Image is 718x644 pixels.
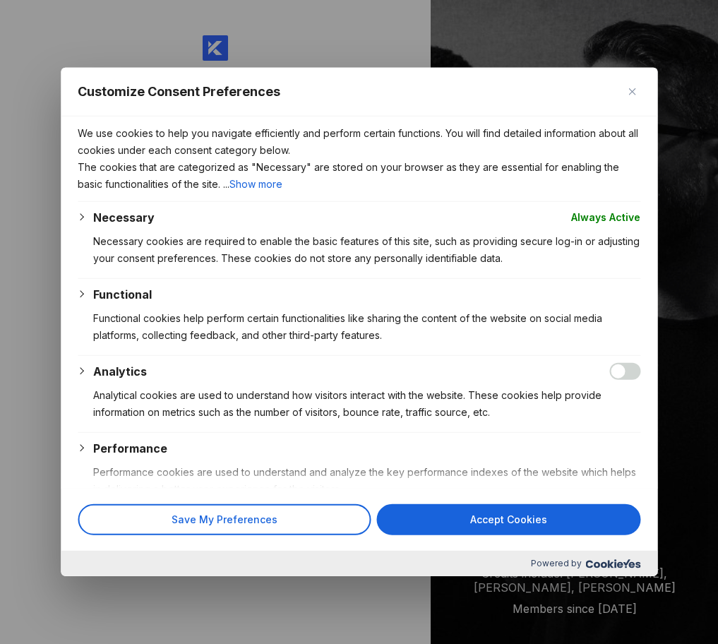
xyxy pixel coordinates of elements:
[93,387,640,421] p: Analytical cookies are used to understand how visitors interact with the website. These cookies h...
[78,125,640,159] p: We use cookies to help you navigate efficiently and perform certain functions. You will find deta...
[78,159,640,193] p: The cookies that are categorized as "Necessary" are stored on your browser as they are essential ...
[78,83,280,100] span: Customize Consent Preferences
[376,504,640,535] button: Accept Cookies
[93,233,640,267] p: Necessary cookies are required to enable the basic features of this site, such as providing secur...
[78,504,371,535] button: Save My Preferences
[61,68,657,576] div: Customize Consent Preferences
[93,310,640,344] p: Functional cookies help perform certain functionalities like sharing the content of the website o...
[585,559,640,568] img: Cookieyes logo
[93,286,152,303] button: Functional
[229,176,282,193] button: Show more
[609,363,640,380] input: Enable Analytics
[628,88,635,95] img: Close
[93,363,147,380] button: Analytics
[93,440,167,457] button: Performance
[61,551,657,576] div: Powered by
[571,209,640,226] span: Always Active
[93,209,155,226] button: Necessary
[623,83,640,100] button: Close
